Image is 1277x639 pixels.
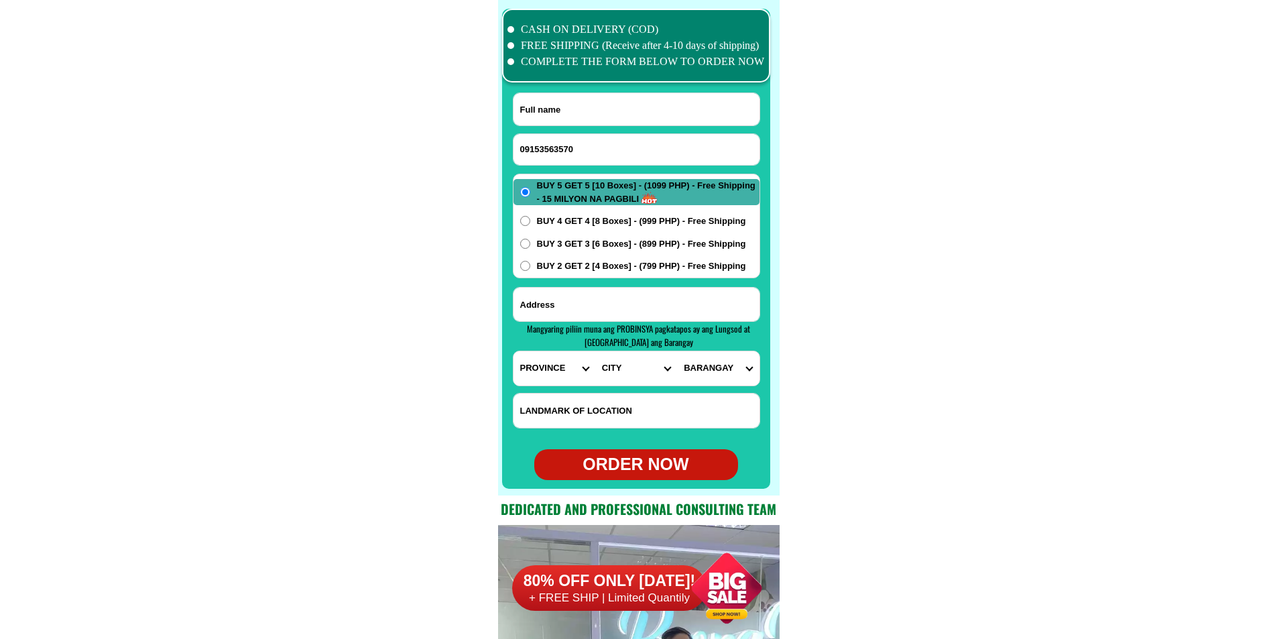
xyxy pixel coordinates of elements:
span: BUY 3 GET 3 [6 Boxes] - (899 PHP) - Free Shipping [537,237,746,251]
select: Select province [513,351,595,386]
input: Input LANDMARKOFLOCATION [513,394,759,428]
h6: 80% OFF ONLY [DATE]! [512,571,707,591]
select: Select commune [677,351,759,386]
h6: + FREE SHIP | Limited Quantily [512,591,707,605]
input: Input address [513,288,759,321]
li: COMPLETE THE FORM BELOW TO ORDER NOW [507,54,765,70]
input: BUY 4 GET 4 [8 Boxes] - (999 PHP) - Free Shipping [520,216,530,226]
span: BUY 4 GET 4 [8 Boxes] - (999 PHP) - Free Shipping [537,215,746,228]
span: BUY 5 GET 5 [10 Boxes] - (1099 PHP) - Free Shipping - 15 MILYON NA PAGBILI [537,179,759,205]
input: Input phone_number [513,134,759,165]
span: BUY 2 GET 2 [4 Boxes] - (799 PHP) - Free Shipping [537,259,746,273]
select: Select district [595,351,677,386]
span: Mangyaring piliin muna ang PROBINSYA pagkatapos ay ang Lungsod at [GEOGRAPHIC_DATA] ang Barangay [527,322,750,349]
li: FREE SHIPPING (Receive after 4-10 days of shipping) [507,38,765,54]
input: Input full_name [513,93,759,125]
input: BUY 2 GET 2 [4 Boxes] - (799 PHP) - Free Shipping [520,261,530,271]
li: CASH ON DELIVERY (COD) [507,21,765,38]
div: ORDER NOW [534,452,738,477]
input: BUY 3 GET 3 [6 Boxes] - (899 PHP) - Free Shipping [520,239,530,249]
h2: Dedicated and professional consulting team [498,499,780,519]
input: BUY 5 GET 5 [10 Boxes] - (1099 PHP) - Free Shipping - 15 MILYON NA PAGBILI [520,187,530,197]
